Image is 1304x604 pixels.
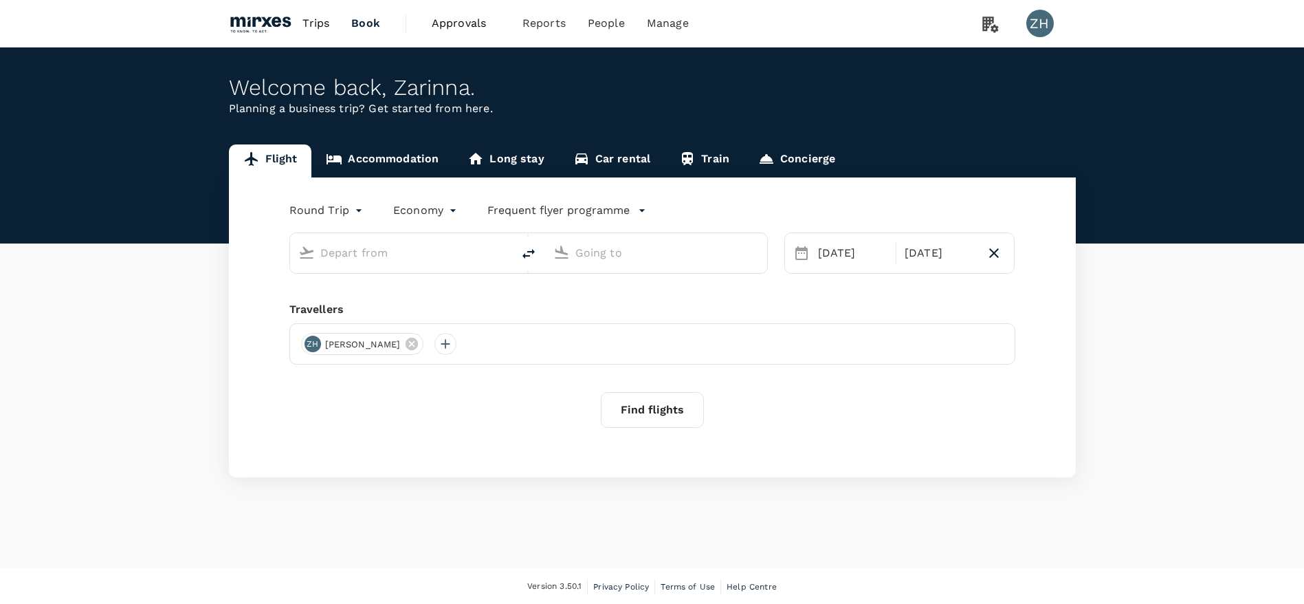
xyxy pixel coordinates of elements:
div: Welcome back , Zarinna . [229,75,1076,100]
button: delete [512,237,545,270]
div: Round Trip [289,199,366,222]
div: ZH[PERSON_NAME] [301,333,424,355]
a: Help Centre [727,579,777,594]
input: Going to [575,242,738,263]
img: Mirxes Holding Pte Ltd [229,8,292,39]
span: Version 3.50.1 [527,580,582,594]
div: ZH [305,336,321,352]
span: Manage [647,15,689,32]
button: Open [502,251,505,254]
a: Flight [229,144,312,177]
button: Open [758,251,760,254]
span: Privacy Policy [593,582,649,592]
a: Car rental [559,144,665,177]
a: Terms of Use [661,579,715,594]
button: Frequent flyer programme [487,202,646,219]
span: Approvals [432,15,500,32]
div: [DATE] [899,239,980,267]
div: Travellers [289,301,1015,318]
button: Find flights [601,392,704,428]
span: [PERSON_NAME] [317,338,409,352]
p: Planning a business trip? Get started from here. [229,100,1076,117]
div: [DATE] [813,239,893,267]
span: Help Centre [727,582,777,592]
span: Book [351,15,380,32]
input: Depart from [320,242,483,263]
a: Long stay [453,144,558,177]
div: Economy [393,199,460,222]
span: People [588,15,625,32]
span: Trips [302,15,329,32]
p: Frequent flyer programme [487,202,630,219]
a: Concierge [744,144,850,177]
a: Train [665,144,744,177]
div: ZH [1026,10,1054,37]
span: Reports [522,15,566,32]
a: Privacy Policy [593,579,649,594]
a: Accommodation [311,144,453,177]
span: Terms of Use [661,582,715,592]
